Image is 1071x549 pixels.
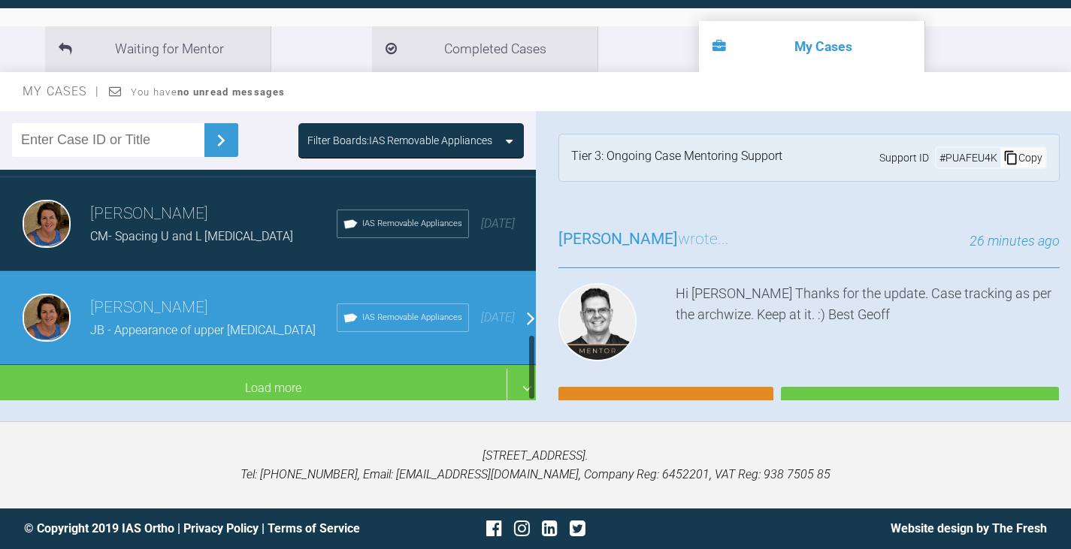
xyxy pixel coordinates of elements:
li: My Cases [699,21,924,72]
h3: wrote... [558,227,729,252]
img: Geoff Stone [558,283,637,361]
li: Waiting for Mentor [45,26,271,72]
div: Filter Boards: IAS Removable Appliances [307,132,492,149]
img: Margaret De Verteuil [23,294,71,342]
strong: no unread messages [177,86,285,98]
p: [STREET_ADDRESS]. Tel: [PHONE_NUMBER], Email: [EMAIL_ADDRESS][DOMAIN_NAME], Company Reg: 6452201,... [24,446,1047,484]
input: Enter Case ID or Title [12,123,204,157]
span: IAS Removable Appliances [362,217,462,231]
a: Website design by The Fresh [891,521,1047,535]
h3: [PERSON_NAME] [90,295,337,321]
span: [DATE] [481,216,515,231]
span: CM- Spacing U and L [MEDICAL_DATA] [90,229,293,243]
a: Privacy Policy [183,521,259,535]
img: Margaret De Verteuil [23,200,71,248]
a: Terms of Service [268,521,360,535]
li: Completed Cases [372,26,598,72]
span: JB - Appearance of upper [MEDICAL_DATA] [90,323,316,337]
img: chevronRight.28bd32b0.svg [209,128,233,152]
span: [PERSON_NAME] [558,230,678,248]
div: © Copyright 2019 IAS Ortho | | [24,519,365,538]
span: 26 minutes ago [970,233,1060,249]
div: # PUAFEU4K [936,149,1000,166]
span: [DATE] [481,310,515,324]
h3: [PERSON_NAME] [90,201,337,227]
span: IAS Removable Appliances [362,311,462,324]
div: Hi [PERSON_NAME] Thanks for the update. Case tracking as per the archwize. Keep at it. :) Best Geoff [676,283,1060,367]
span: Support ID [879,149,929,166]
div: Mark Complete [781,387,1059,433]
a: Reply [558,387,773,433]
div: Tier 3: Ongoing Case Mentoring Support [571,146,782,169]
span: My Cases [23,84,100,98]
span: You have [131,86,285,98]
div: Copy [1000,148,1045,167]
